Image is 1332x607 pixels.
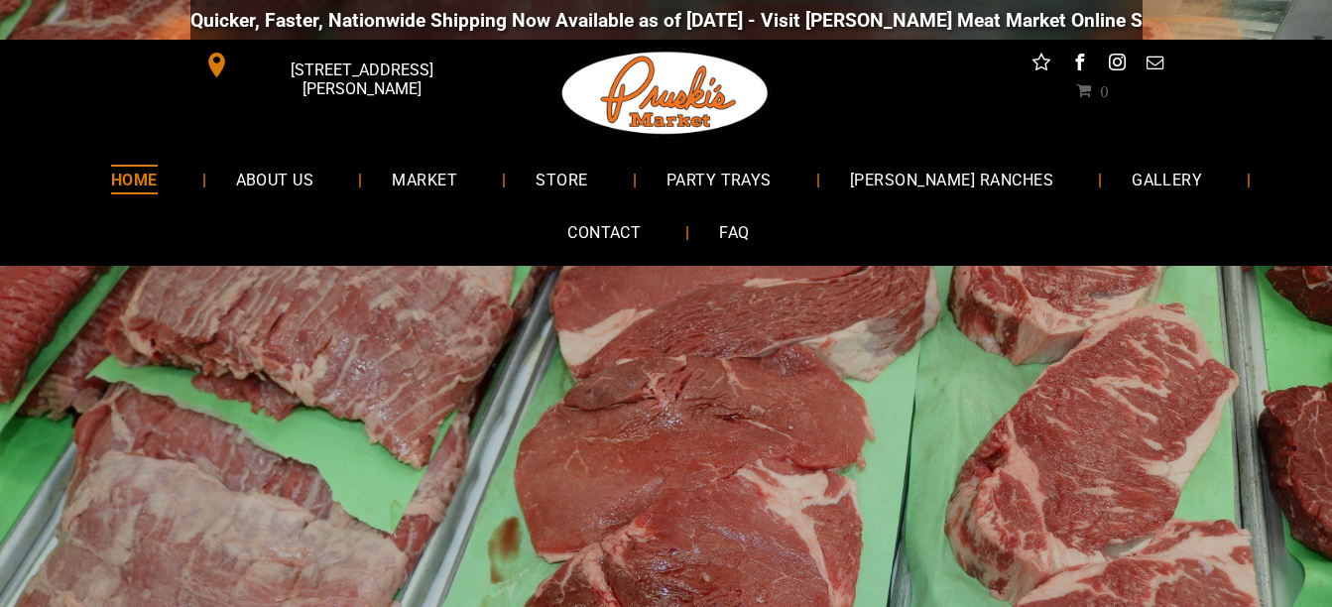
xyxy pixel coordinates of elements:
a: [STREET_ADDRESS][PERSON_NAME] [190,50,494,80]
span: 0 [1100,82,1108,98]
a: email [1142,50,1167,80]
a: instagram [1104,50,1130,80]
img: Pruski-s+Market+HQ+Logo2-259w.png [558,40,773,147]
a: [PERSON_NAME] RANCHES [820,153,1083,205]
a: PARTY TRAYS [637,153,801,205]
a: facebook [1066,50,1092,80]
a: MARKET [362,153,487,205]
a: Social network [1029,50,1054,80]
a: ABOUT US [206,153,344,205]
a: HOME [81,153,187,205]
a: FAQ [689,206,779,259]
a: GALLERY [1102,153,1232,205]
a: CONTACT [538,206,670,259]
a: STORE [506,153,617,205]
span: [STREET_ADDRESS][PERSON_NAME] [233,51,489,108]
